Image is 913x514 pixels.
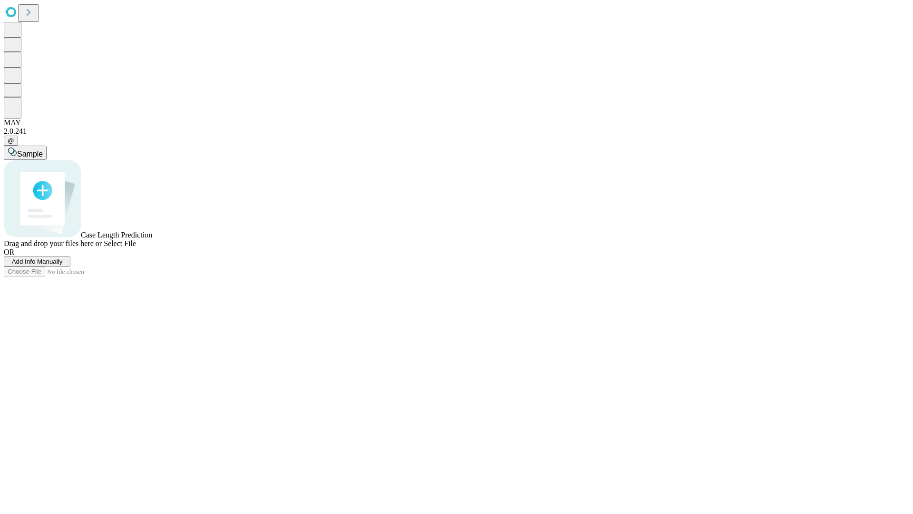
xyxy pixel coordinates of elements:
span: Add Info Manually [12,258,63,265]
span: Drag and drop your files here or [4,239,102,247]
div: 2.0.241 [4,127,909,136]
span: @ [8,137,14,144]
button: @ [4,136,18,146]
span: Case Length Prediction [81,231,152,239]
button: Add Info Manually [4,257,70,267]
span: Select File [104,239,136,247]
button: Sample [4,146,47,160]
span: Sample [17,150,43,158]
div: MAY [4,119,909,127]
span: OR [4,248,14,256]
